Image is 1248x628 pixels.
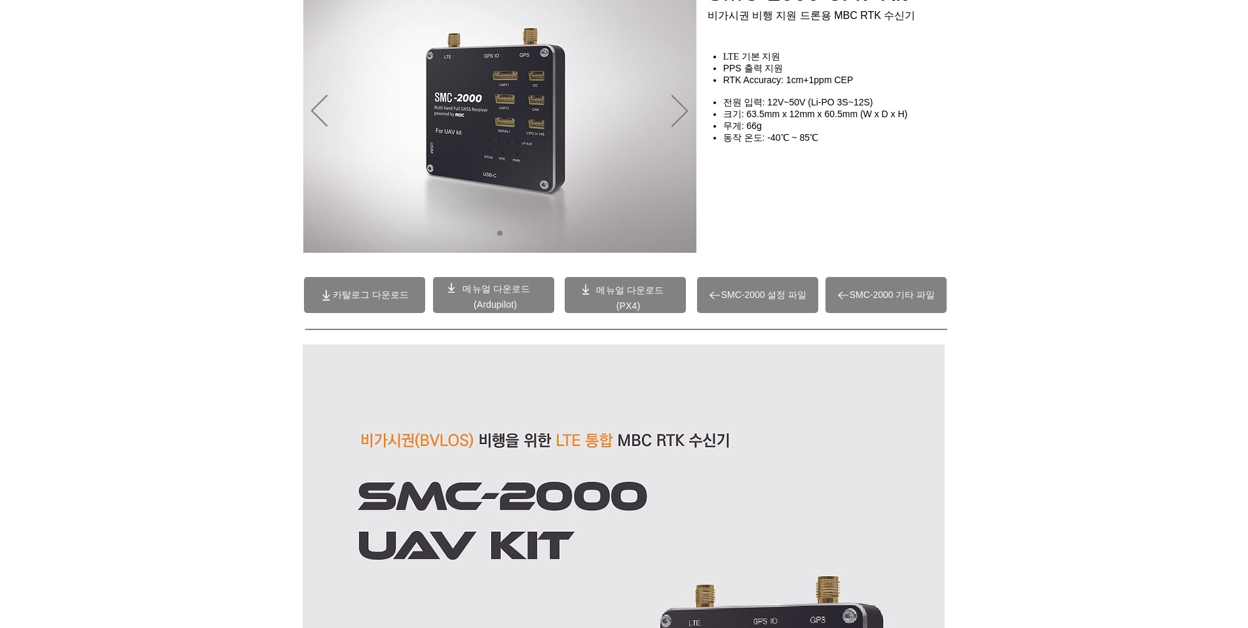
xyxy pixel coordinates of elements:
[596,285,664,295] a: 메뉴얼 다운로드
[311,95,328,129] button: 이전
[497,231,502,236] a: 01
[697,277,818,313] a: SMC-2000 설정 파일
[671,95,688,129] button: 다음
[723,120,762,131] span: 무게: 66g
[474,299,517,310] a: (Ardupilot)
[850,289,936,301] span: SMC-2000 기타 파일
[723,109,908,119] span: 크기: 63.5mm x 12mm x 60.5mm (W x D x H)
[723,132,818,143] span: 동작 온도: -40℃ ~ 85℃
[492,231,507,236] nav: 슬라이드
[721,289,807,301] span: SMC-2000 설정 파일
[825,277,947,313] a: SMC-2000 기타 파일
[463,284,530,294] a: 메뉴얼 다운로드
[333,289,409,301] span: 카탈로그 다운로드
[723,97,873,107] span: 전원 입력: 12V~50V (Li-PO 3S~12S)
[304,277,425,313] a: 카탈로그 다운로드
[723,75,854,85] span: RTK Accuracy: 1cm+1ppm CEP
[616,301,641,311] a: (PX4)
